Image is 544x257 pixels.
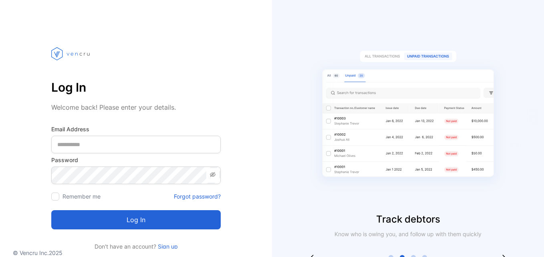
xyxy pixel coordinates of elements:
iframe: LiveChat chat widget [510,223,544,257]
label: Password [51,156,221,164]
p: Know who is owing you, and follow up with them quickly [331,230,485,238]
p: Log In [51,78,221,97]
button: Log in [51,210,221,229]
p: Welcome back! Please enter your details. [51,102,221,112]
a: Forgot password? [174,192,221,201]
label: Email Address [51,125,221,133]
a: Sign up [156,243,178,250]
p: Don't have an account? [51,242,221,251]
p: Track debtors [272,212,544,227]
img: slider image [308,32,508,212]
img: vencru logo [51,32,91,75]
label: Remember me [62,193,101,200]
